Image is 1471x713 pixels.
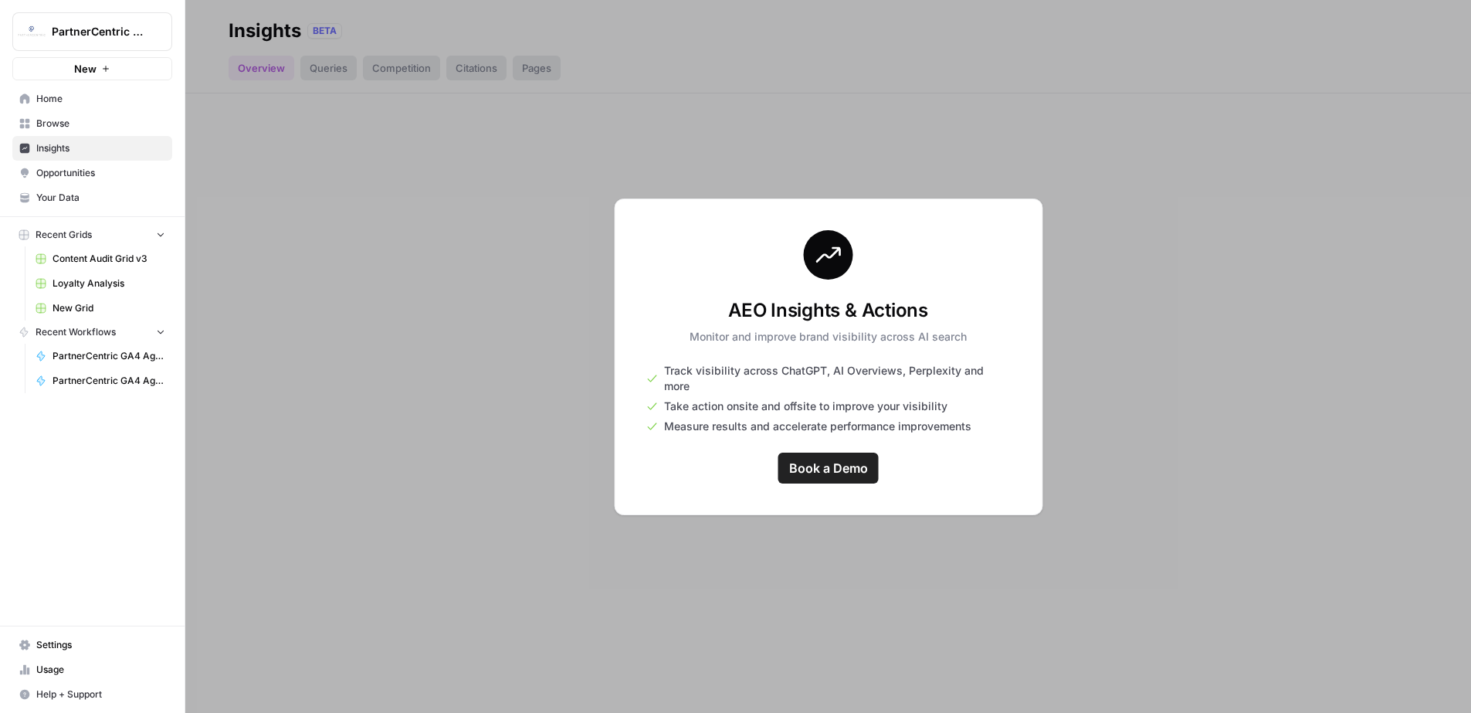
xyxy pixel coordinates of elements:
a: New Grid [29,296,172,321]
a: Your Data [12,185,172,210]
p: Monitor and improve brand visibility across AI search [690,329,967,345]
span: Home [36,92,165,106]
span: Book a Demo [789,459,868,477]
span: New [74,61,97,76]
span: Settings [36,638,165,652]
span: Recent Grids [36,228,92,242]
span: Recent Workflows [36,325,116,339]
a: Opportunities [12,161,172,185]
h3: AEO Insights & Actions [690,298,967,323]
img: PartnerCentric Sales Tools Logo [18,18,46,46]
a: Content Audit Grid v3 [29,246,172,271]
span: PartnerCentric GA4 Agent - [DATE] -Leads - SQLs [53,374,165,388]
span: PartnerCentric Sales Tools [52,24,145,39]
span: Your Data [36,191,165,205]
span: Loyalty Analysis [53,277,165,290]
a: Book a Demo [778,453,879,484]
button: Recent Workflows [12,321,172,344]
a: PartnerCentric GA4 Agent [29,344,172,368]
a: Usage [12,657,172,682]
a: Settings [12,633,172,657]
span: Track visibility across ChatGPT, AI Overviews, Perplexity and more [664,363,1011,394]
button: Recent Grids [12,223,172,246]
span: Usage [36,663,165,677]
span: PartnerCentric GA4 Agent [53,349,165,363]
a: Browse [12,111,172,136]
a: Home [12,87,172,111]
span: Browse [36,117,165,131]
span: Content Audit Grid v3 [53,252,165,266]
a: Loyalty Analysis [29,271,172,296]
button: Help + Support [12,682,172,707]
a: PartnerCentric GA4 Agent - [DATE] -Leads - SQLs [29,368,172,393]
span: Measure results and accelerate performance improvements [664,419,971,434]
span: New Grid [53,301,165,315]
span: Help + Support [36,688,165,701]
span: Take action onsite and offsite to improve your visibility [664,399,947,414]
button: New [12,57,172,80]
span: Opportunities [36,166,165,180]
a: Insights [12,136,172,161]
button: Workspace: PartnerCentric Sales Tools [12,12,172,51]
span: Insights [36,141,165,155]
